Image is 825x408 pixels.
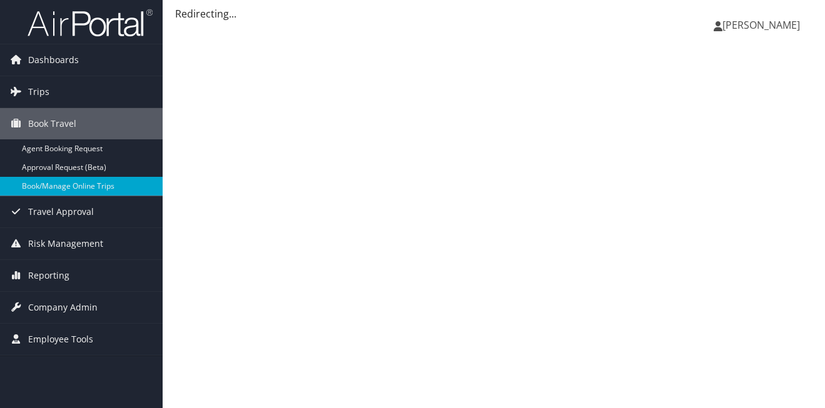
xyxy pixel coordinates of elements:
span: Book Travel [28,108,76,139]
span: Dashboards [28,44,79,76]
span: Travel Approval [28,196,94,227]
span: [PERSON_NAME] [722,18,800,32]
img: airportal-logo.png [28,8,153,37]
span: Employee Tools [28,324,93,355]
div: Redirecting... [175,6,812,21]
span: Trips [28,76,49,107]
span: Company Admin [28,292,98,323]
span: Risk Management [28,228,103,259]
a: [PERSON_NAME] [714,6,812,44]
span: Reporting [28,260,69,291]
